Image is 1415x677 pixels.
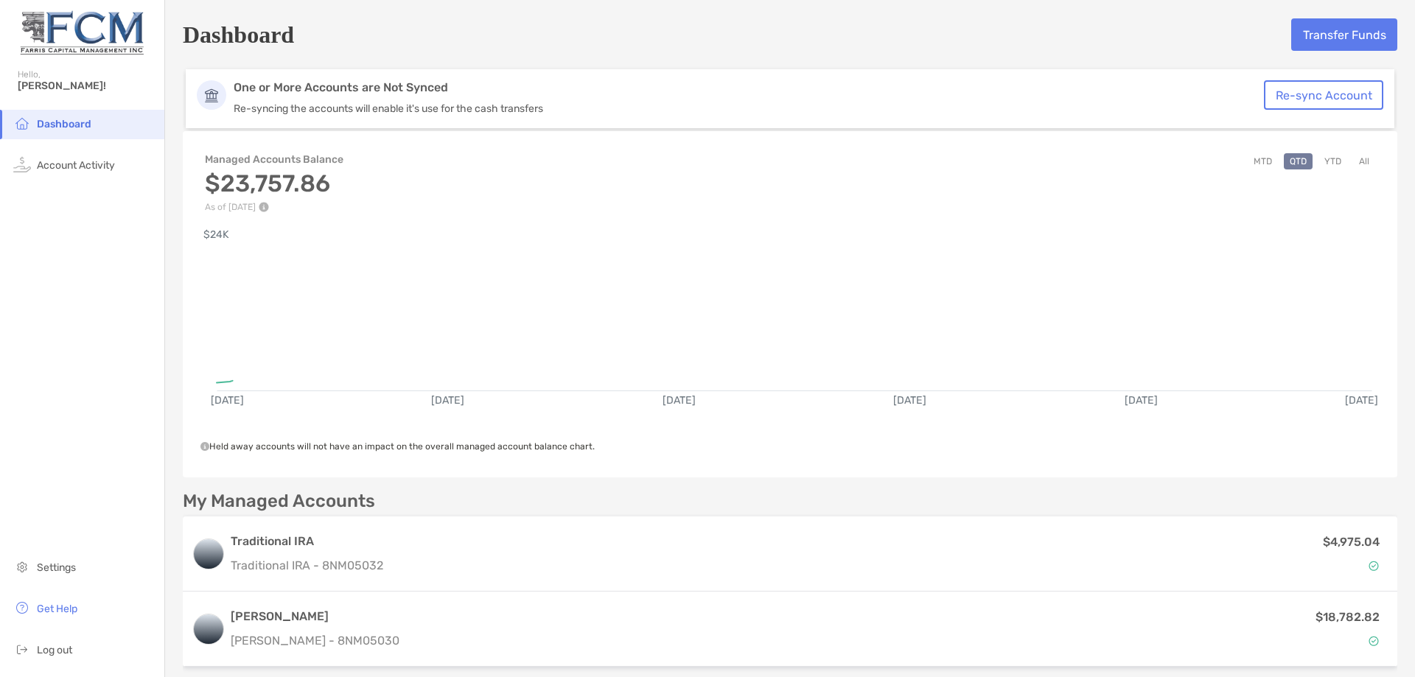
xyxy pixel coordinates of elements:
[1125,394,1158,407] text: [DATE]
[231,631,399,650] p: [PERSON_NAME] - 8NM05030
[13,114,31,132] img: household icon
[1284,153,1313,169] button: QTD
[183,18,294,52] h5: Dashboard
[431,394,464,407] text: [DATE]
[205,169,343,197] h3: $23,757.86
[37,118,91,130] span: Dashboard
[197,80,226,110] img: Account Icon
[205,153,343,166] h4: Managed Accounts Balance
[13,599,31,617] img: get-help icon
[234,102,1273,115] p: Re-syncing the accounts will enable it's use for the cash transfers
[1291,18,1397,51] button: Transfer Funds
[13,640,31,658] img: logout icon
[1353,153,1375,169] button: All
[203,228,229,241] text: $24K
[205,202,343,212] p: As of [DATE]
[13,155,31,173] img: activity icon
[37,603,77,615] span: Get Help
[1316,608,1380,626] p: $18,782.82
[1264,80,1383,110] button: Re-sync Account
[231,556,383,575] p: Traditional IRA - 8NM05032
[194,539,223,569] img: logo account
[37,561,76,574] span: Settings
[1248,153,1278,169] button: MTD
[13,558,31,575] img: settings icon
[18,80,156,92] span: [PERSON_NAME]!
[1323,533,1380,551] p: $4,975.04
[1345,394,1378,407] text: [DATE]
[194,614,223,644] img: logo account
[211,394,244,407] text: [DATE]
[663,394,696,407] text: [DATE]
[234,80,1273,95] p: One or More Accounts are Not Synced
[1369,636,1379,646] img: Account Status icon
[1369,561,1379,571] img: Account Status icon
[183,492,375,511] p: My Managed Accounts
[259,202,269,212] img: Performance Info
[37,159,115,172] span: Account Activity
[18,6,147,59] img: Zoe Logo
[37,644,72,656] span: Log out
[200,441,595,452] span: Held away accounts will not have an impact on the overall managed account balance chart.
[231,608,399,625] h3: [PERSON_NAME]
[893,394,926,407] text: [DATE]
[1318,153,1347,169] button: YTD
[231,533,383,550] h3: Traditional IRA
